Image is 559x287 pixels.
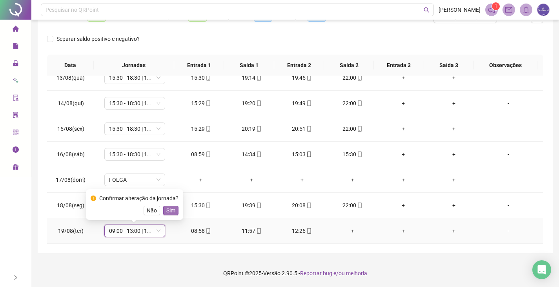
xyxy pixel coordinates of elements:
[384,124,422,133] div: +
[333,99,371,108] div: 22:00
[13,39,19,55] span: file
[233,73,271,82] div: 19:14
[182,175,220,184] div: +
[109,123,160,135] span: 15:30 - 18:30 | 19:00 - 22:00
[91,196,96,201] span: exclamation-circle
[233,175,271,184] div: +
[283,99,321,108] div: 19:49
[424,55,474,76] th: Saída 3
[274,55,324,76] th: Entrada 2
[283,201,321,210] div: 20:08
[485,73,532,82] div: -
[13,143,19,159] span: info-circle
[182,227,220,235] div: 08:58
[306,203,312,208] span: mobile
[283,175,321,184] div: +
[283,124,321,133] div: 20:51
[13,91,19,107] span: audit
[485,227,532,235] div: -
[306,75,312,80] span: mobile
[166,206,175,215] span: Sim
[13,275,18,280] span: right
[99,194,178,203] div: Confirmar alteração da jornada?
[306,101,312,106] span: mobile
[306,152,312,157] span: mobile
[255,203,262,208] span: mobile
[182,124,220,133] div: 15:29
[109,225,160,237] span: 09:00 - 13:00 | 13:30 - 15:30
[13,108,19,124] span: solution
[47,55,94,76] th: Data
[182,201,220,210] div: 15:30
[485,124,532,133] div: -
[333,227,371,235] div: +
[205,228,211,234] span: mobile
[300,270,367,276] span: Reportar bug e/ou melhoria
[57,126,84,132] span: 15/08(sex)
[255,126,262,132] span: mobile
[384,150,422,159] div: +
[182,73,220,82] div: 15:30
[56,75,85,81] span: 13/08(qua)
[485,150,532,159] div: -
[56,177,86,183] span: 17/08(dom)
[205,101,211,106] span: mobile
[424,7,430,13] span: search
[384,175,422,184] div: +
[356,152,362,157] span: mobile
[144,206,160,215] button: Não
[263,270,280,276] span: Versão
[435,99,473,108] div: +
[495,4,497,9] span: 1
[435,227,473,235] div: +
[31,260,559,287] footer: QRPoint © 2025 - 2.90.5 -
[532,260,551,279] div: Open Intercom Messenger
[57,202,84,208] span: 18/08(seg)
[58,228,84,234] span: 19/08(ter)
[333,201,371,210] div: 22:00
[435,73,473,82] div: +
[306,126,312,132] span: mobile
[435,150,473,159] div: +
[255,101,262,106] span: mobile
[333,175,371,184] div: +
[174,55,224,76] th: Entrada 1
[163,206,178,215] button: Sim
[480,61,531,69] span: Observações
[474,55,537,76] th: Observações
[485,99,532,108] div: -
[233,99,271,108] div: 19:20
[283,73,321,82] div: 19:45
[356,126,362,132] span: mobile
[205,152,211,157] span: mobile
[485,175,532,184] div: -
[435,175,473,184] div: +
[94,55,174,76] th: Jornadas
[306,228,312,234] span: mobile
[233,124,271,133] div: 20:19
[53,35,143,43] span: Separar saldo positivo e negativo?
[255,152,262,157] span: mobile
[233,227,271,235] div: 11:57
[255,228,262,234] span: mobile
[384,227,422,235] div: +
[233,150,271,159] div: 14:34
[109,148,160,160] span: 15:30 - 18:30 | 19:00 - 22:00
[57,151,85,157] span: 16/08(sáb)
[485,201,532,210] div: -
[205,126,211,132] span: mobile
[283,150,321,159] div: 15:03
[13,22,19,38] span: home
[109,72,160,84] span: 15:30 - 18:30 | 19:00 - 22:00
[505,6,512,13] span: mail
[109,174,160,186] span: FOLGA
[439,5,481,14] span: [PERSON_NAME]
[205,203,211,208] span: mobile
[435,124,473,133] div: +
[233,201,271,210] div: 19:39
[13,160,19,176] span: gift
[435,201,473,210] div: +
[182,150,220,159] div: 08:59
[13,126,19,141] span: qrcode
[537,4,549,16] img: 84224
